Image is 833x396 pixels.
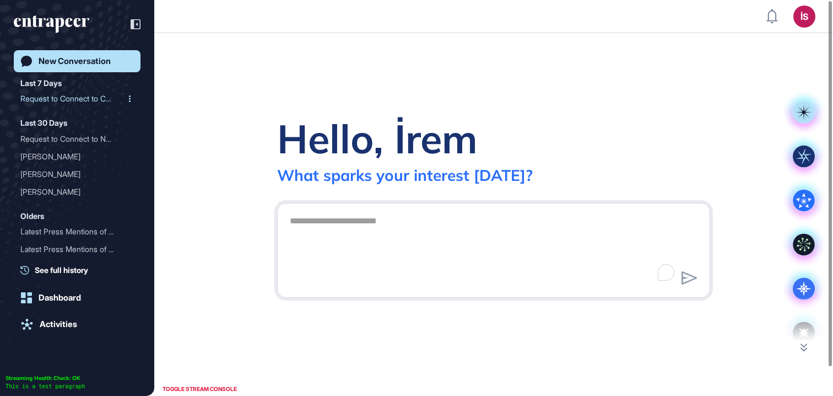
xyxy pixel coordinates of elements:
[277,114,478,163] div: Hello, İrem
[20,240,134,258] div: Latest Press Mentions of OpenAI
[14,287,140,309] a: Dashboard
[40,319,77,329] div: Activities
[20,264,140,276] a: See full history
[20,183,134,201] div: Curie
[14,313,140,335] a: Activities
[20,183,125,201] div: [PERSON_NAME]
[20,77,62,90] div: Last 7 Days
[20,148,134,165] div: Curie
[39,293,81,303] div: Dashboard
[277,165,533,185] div: What sparks your interest [DATE]?
[20,210,44,223] div: Olders
[793,6,815,28] button: İS
[20,165,125,183] div: [PERSON_NAME]
[20,116,67,130] div: Last 30 Days
[39,56,111,66] div: New Conversation
[20,90,125,108] div: Request to Connect to Cur...
[283,210,704,287] textarea: To enrich screen reader interactions, please activate Accessibility in Grammarly extension settings
[20,148,125,165] div: [PERSON_NAME]
[20,223,125,240] div: Latest Press Mentions of ...
[20,130,125,148] div: Request to Connect to Nov...
[20,90,134,108] div: Request to Connect to Curie
[20,130,134,148] div: Request to Connect to Nova
[20,165,134,183] div: Curie
[160,382,240,396] div: TOGGLE STREAM CONSOLE
[20,240,125,258] div: Latest Press Mentions of ...
[35,264,88,276] span: See full history
[20,223,134,240] div: Latest Press Mentions of Open AI
[14,15,89,33] div: entrapeer-logo
[14,50,140,72] a: New Conversation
